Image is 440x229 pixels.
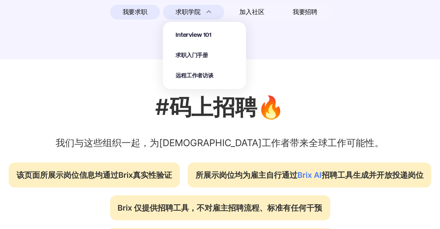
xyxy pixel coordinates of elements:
a: 远程工作者访谈 [176,71,214,80]
span: 我要招聘 [293,7,317,17]
div: 所展示岗位均为雇主自行通过 招聘工具生成并开放投递岗位 [188,163,431,188]
div: 该页面所展示岗位信息均通过Brix真实性验证 [9,163,180,188]
span: 求职学院 [176,7,200,17]
a: Interview 101 [176,30,212,39]
a: 求职入门手册 [176,51,208,59]
span: 加入社区 [240,6,264,18]
div: Brix 仅提供招聘工具，不对雇主招聘流程、标准有任何干预 [110,195,330,220]
span: Brix AI [297,170,322,180]
span: 远程工作者访谈 [176,72,214,80]
span: 我要求职 [123,6,147,18]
